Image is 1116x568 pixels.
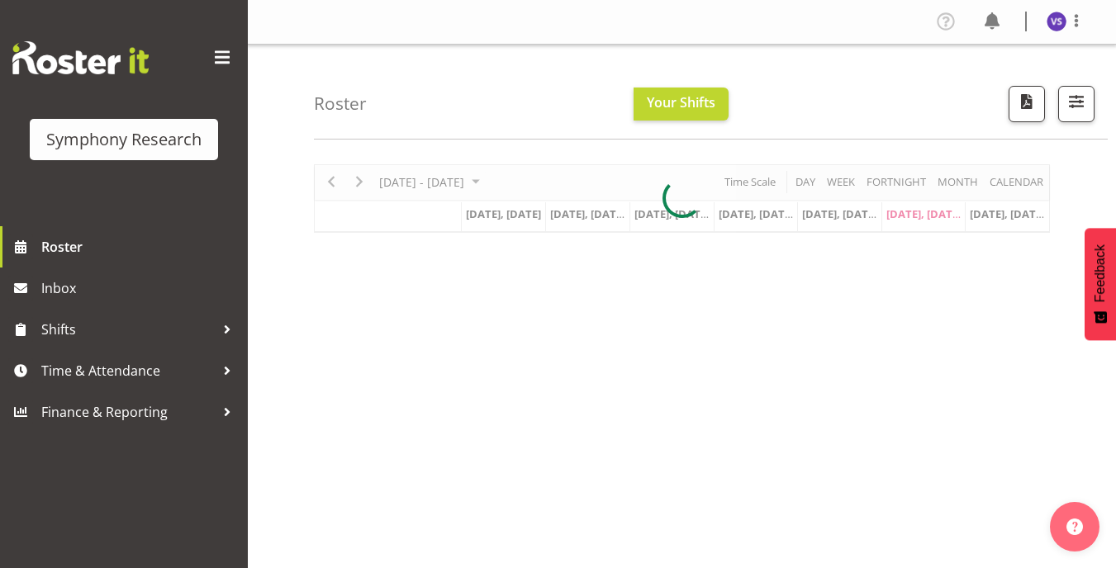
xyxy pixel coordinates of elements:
button: Filter Shifts [1058,86,1095,122]
span: Feedback [1093,244,1108,302]
img: virender-singh11427.jpg [1047,12,1066,31]
span: Your Shifts [647,93,715,111]
button: Download a PDF of the roster according to the set date range. [1009,86,1045,122]
span: Finance & Reporting [41,400,215,424]
h4: Roster [314,94,367,113]
span: Inbox [41,276,240,301]
span: Roster [41,234,240,259]
img: help-xxl-2.png [1066,518,1083,535]
div: Symphony Research [46,127,202,152]
button: Your Shifts [634,88,729,121]
img: Rosterit website logo [12,41,149,74]
span: Time & Attendance [41,358,215,383]
button: Feedback - Show survey [1085,228,1116,340]
span: Shifts [41,317,215,342]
